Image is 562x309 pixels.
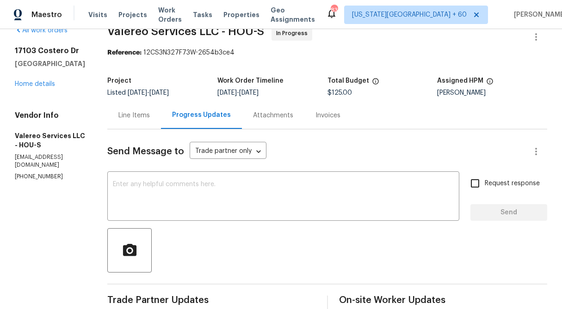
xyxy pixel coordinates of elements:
[31,10,62,19] span: Maestro
[327,78,369,84] h5: Total Budget
[217,90,237,96] span: [DATE]
[107,49,142,56] b: Reference:
[485,179,540,188] span: Request response
[128,90,169,96] span: -
[158,6,182,24] span: Work Orders
[172,110,231,120] div: Progress Updates
[372,78,379,90] span: The total cost of line items that have been proposed by Opendoor. This sum includes line items th...
[107,26,264,37] span: Valereo Services LLC - HOU-S
[190,144,266,159] div: Trade partner only
[276,29,311,38] span: In Progress
[331,6,337,15] div: 839
[118,111,150,120] div: Line Items
[327,90,352,96] span: $125.00
[15,46,85,55] h2: 17103 Costero Dr
[88,10,107,19] span: Visits
[15,131,85,150] h5: Valereo Services LLC - HOU-S
[15,111,85,120] h4: Vendor Info
[352,10,467,19] span: [US_STATE][GEOGRAPHIC_DATA] + 60
[149,90,169,96] span: [DATE]
[15,173,85,181] p: [PHONE_NUMBER]
[107,296,316,305] span: Trade Partner Updates
[486,78,494,90] span: The hpm assigned to this work order.
[193,12,212,18] span: Tasks
[128,90,147,96] span: [DATE]
[107,78,131,84] h5: Project
[217,90,259,96] span: -
[217,78,284,84] h5: Work Order Timeline
[223,10,259,19] span: Properties
[253,111,293,120] div: Attachments
[15,153,85,169] p: [EMAIL_ADDRESS][DOMAIN_NAME]
[271,6,315,24] span: Geo Assignments
[107,48,547,57] div: 12CS3N327F73W-2654b3ce4
[315,111,340,120] div: Invoices
[15,59,85,68] h5: [GEOGRAPHIC_DATA]
[15,27,68,34] a: All work orders
[107,147,184,156] span: Send Message to
[437,90,547,96] div: [PERSON_NAME]
[118,10,147,19] span: Projects
[107,90,169,96] span: Listed
[339,296,548,305] span: On-site Worker Updates
[15,81,55,87] a: Home details
[239,90,259,96] span: [DATE]
[437,78,483,84] h5: Assigned HPM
